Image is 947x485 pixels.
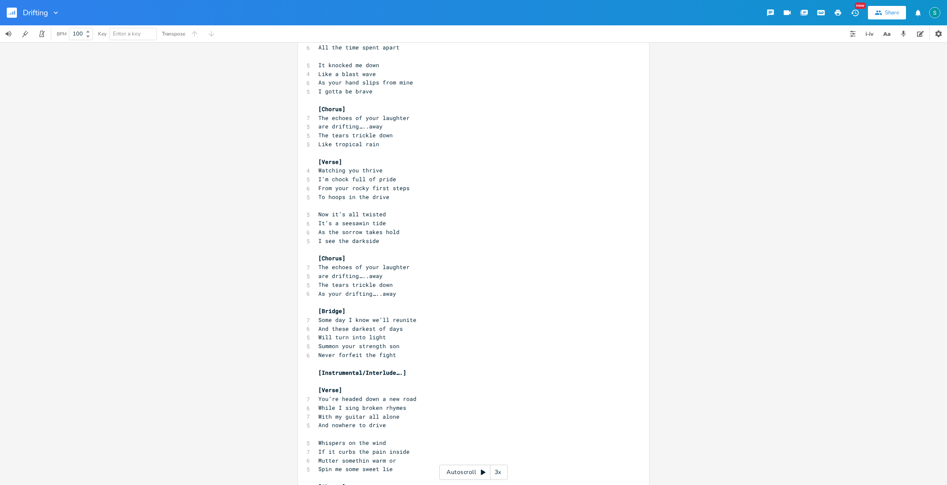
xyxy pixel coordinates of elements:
span: I’m chock full of pride [318,175,396,183]
span: [Verse] [318,158,342,166]
span: While I sing broken rhymes [318,404,406,411]
div: Transpose [162,31,185,36]
span: The echoes of your laughter [318,263,410,271]
span: Some day I know we’ll reunite [318,316,416,324]
span: I see the darkside [318,237,379,245]
span: With my guitar all alone [318,413,400,420]
span: As your drifting…..away [318,290,396,297]
span: As the sorrow takes hold [318,228,400,236]
span: Spin me some sweet lie [318,465,393,473]
div: New [855,3,866,9]
div: Autoscroll [439,465,508,480]
span: [Verse] [318,386,342,394]
div: 3x [490,465,506,480]
span: Enter a key [113,30,141,38]
span: The echoes of your laughter [318,114,410,122]
span: It’s a seesawin tide [318,219,386,227]
span: It knocked me down [318,61,379,69]
span: Watching you thrive [318,166,383,174]
span: Never forfeit the fight [318,351,396,359]
span: [Instrumental/Interlude….] [318,369,406,376]
span: Summon your strength son [318,342,400,350]
span: Whispers on the wind [318,439,386,447]
button: Share [868,6,906,19]
span: are drifting…..away [318,272,383,280]
button: New [846,5,863,20]
span: I gotta be brave [318,87,372,95]
span: And nowhere to drive [318,421,386,429]
span: [Bridge] [318,307,345,315]
span: As your hand slips from mine [318,79,413,86]
span: If it curbs the pain inside [318,448,410,455]
span: Like a blast wave [318,70,376,78]
span: Mutter somethin warm or [318,457,396,464]
img: Stevie Jay [929,7,940,18]
span: And these darkest of days [318,325,403,332]
span: From your rocky first steps [318,184,410,192]
span: Like tropical rain [318,140,379,148]
span: Drifting [23,9,48,16]
span: All the time spent apart [318,44,400,51]
span: [Chorus] [318,105,345,113]
div: Key [98,31,107,36]
span: You’re headed down a new road [318,395,416,403]
span: [Chorus] [318,254,345,262]
div: BPM [57,32,66,36]
span: The tears trickle down [318,281,393,289]
span: are drifting…..away [318,123,383,130]
span: Will turn into light [318,333,386,341]
span: To hoops in the drive [318,193,389,201]
div: Share [885,9,899,16]
span: The tears trickle down [318,131,393,139]
span: Now it’s all twisted [318,210,386,218]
